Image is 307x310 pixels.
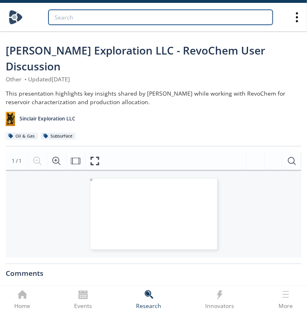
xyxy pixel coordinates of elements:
[41,133,76,140] div: Subsurface
[6,43,265,74] span: [PERSON_NAME] Exploration LLC - RevoChem User Discussion
[23,75,28,83] span: •
[6,264,301,277] div: Comments
[6,89,301,106] div: This presentation highlights key insights shared by [PERSON_NAME] while working with RevoChem for...
[20,115,75,122] p: Sinclair Exploration LLC
[6,75,301,83] div: Other Updated [DATE]
[48,10,273,25] input: Advanced Search
[6,133,38,140] div: Oil & Gas
[9,10,23,24] img: Home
